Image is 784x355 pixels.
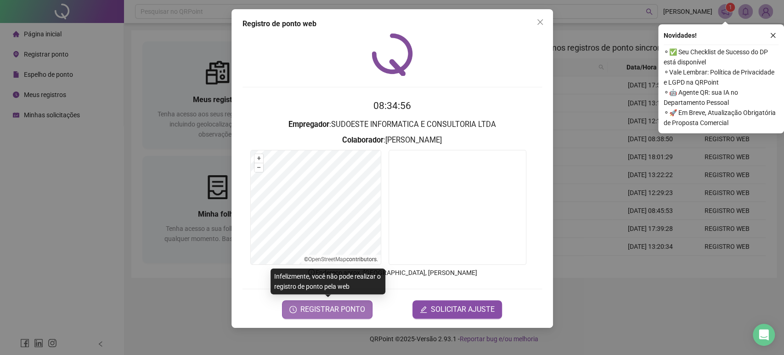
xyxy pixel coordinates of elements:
button: REGISTRAR PONTO [282,300,372,319]
p: Endereço aprox. : [GEOGRAPHIC_DATA], [PERSON_NAME] [243,268,542,278]
span: ⚬ 🚀 Em Breve, Atualização Obrigatória de Proposta Comercial [664,108,778,128]
h3: : [PERSON_NAME] [243,134,542,146]
time: 08:34:56 [373,100,411,111]
span: REGISTRAR PONTO [300,304,365,315]
img: QRPoint [372,33,413,76]
button: – [254,163,263,172]
a: OpenStreetMap [308,256,346,263]
span: close [770,32,776,39]
span: ⚬ Vale Lembrar: Política de Privacidade e LGPD na QRPoint [664,67,778,87]
span: clock-circle [289,306,297,313]
span: close [536,18,544,26]
span: SOLICITAR AJUSTE [431,304,495,315]
strong: Empregador [288,120,329,129]
span: edit [420,306,427,313]
li: © contributors. [304,256,378,263]
button: + [254,154,263,163]
span: Novidades ! [664,30,697,40]
span: ⚬ ✅ Seu Checklist de Sucesso do DP está disponível [664,47,778,67]
div: Infelizmente, você não pode realizar o registro de ponto pela web [271,269,385,294]
h3: : SUDOESTE INFORMATICA E CONSULTORIA LTDA [243,119,542,131]
div: Registro de ponto web [243,18,542,29]
span: ⚬ 🤖 Agente QR: sua IA no Departamento Pessoal [664,87,778,108]
button: editSOLICITAR AJUSTE [412,300,502,319]
strong: Colaborador [342,136,384,144]
button: Close [533,15,547,29]
div: Open Intercom Messenger [753,324,775,346]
